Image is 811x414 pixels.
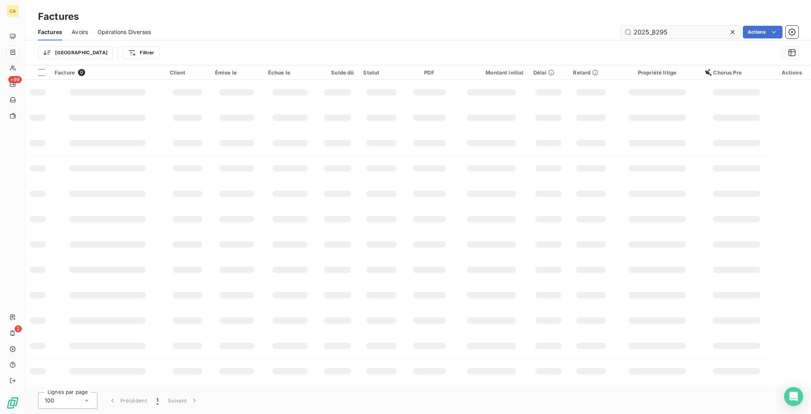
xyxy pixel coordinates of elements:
span: Avoirs [72,28,88,36]
img: Logo LeanPay [6,397,19,409]
span: Opérations Diverses [97,28,151,36]
button: Actions [743,26,782,38]
div: Retard [573,69,609,76]
div: Délai [533,69,564,76]
button: Précédent [104,392,152,409]
div: Open Intercom Messenger [784,387,803,406]
span: Factures [38,28,62,36]
div: Propriété litige [619,69,696,76]
button: Filtrer [123,46,159,59]
span: Facture [55,69,75,76]
div: Émise le [215,69,259,76]
div: Statut [363,69,399,76]
button: 1 [152,392,163,409]
div: Chorus Pro [705,69,767,76]
div: PDF [409,69,449,76]
div: Actions [777,69,806,76]
button: Suivant [163,392,203,409]
span: +99 [8,76,22,83]
button: [GEOGRAPHIC_DATA] [38,46,113,59]
div: Montant initial [459,69,524,76]
div: CA [6,5,19,17]
div: Client [170,69,206,76]
span: 1 [156,397,158,404]
div: Échue le [268,69,312,76]
span: 100 [45,397,54,404]
span: 0 [78,69,85,76]
div: Solde dû [322,69,354,76]
input: Rechercher [621,26,740,38]
span: 2 [15,325,22,332]
h3: Factures [38,10,79,24]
